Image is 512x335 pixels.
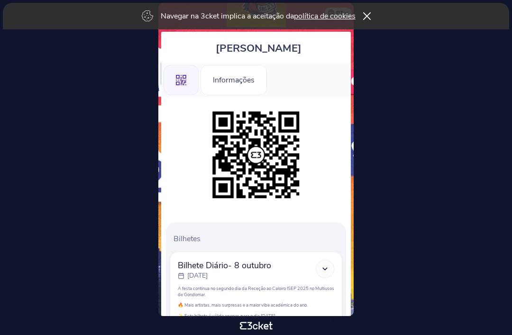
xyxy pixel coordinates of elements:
[201,65,267,95] div: Informações
[294,11,356,21] a: política de cookies
[161,11,356,21] p: Navegar na 3cket implica a aceitação da
[174,234,342,244] p: Bilhetes
[178,302,334,308] p: 🔥 Mais artistas, mais surpresas e a maior vibe académica do ano.
[178,313,334,319] p: ✨ Este bilhete é válido apenas para o dia [DATE].
[208,107,304,203] img: 96027be4e3d84da28232ccb96b077866.png
[178,285,334,298] p: A festa continua no segundo dia da Receção ao Caloiro ISEP 2025 no Multiusos de Gondomar.
[187,271,208,281] p: [DATE]
[201,74,267,84] a: Informações
[178,260,271,271] span: Bilhete Diário- 8 outubro
[216,41,302,55] span: [PERSON_NAME]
